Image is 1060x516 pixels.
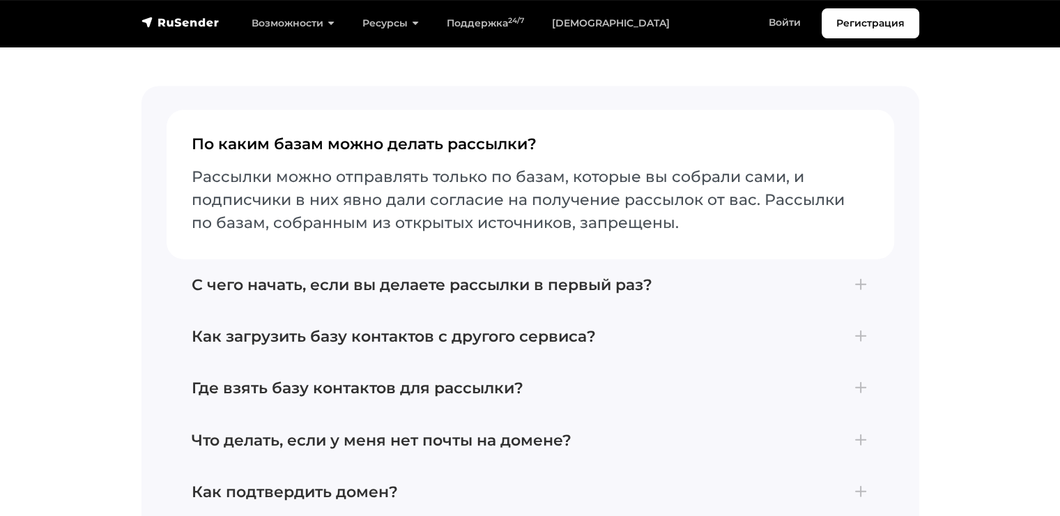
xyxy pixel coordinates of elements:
p: Рассылки можно отправлять только по базам, которые вы собрали сами, и подписчики в них явно дали ... [192,165,869,234]
h4: Что делать, если у меня нет почты на домене? [192,432,869,450]
a: Поддержка24/7 [433,9,538,38]
a: Регистрация [822,8,919,38]
h4: Где взять базу контактов для рассылки? [192,379,869,397]
a: Возможности [238,9,348,38]
a: Ресурсы [348,9,433,38]
a: Войти [755,8,815,37]
img: RuSender [141,15,220,29]
h4: Как загрузить базу контактов с другого сервиса? [192,328,869,346]
sup: 24/7 [508,16,524,25]
h4: Как подтвердить домен? [192,483,869,501]
h4: С чего начать, если вы делаете рассылки в первый раз? [192,276,869,294]
a: [DEMOGRAPHIC_DATA] [538,9,684,38]
h4: По каким базам можно делать рассылки? [192,135,869,165]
